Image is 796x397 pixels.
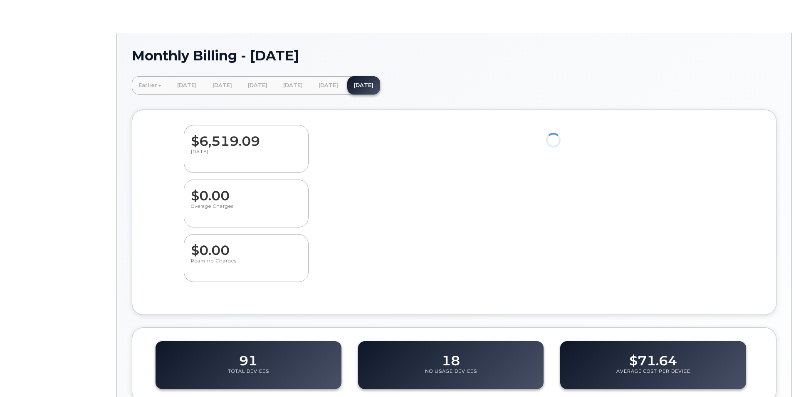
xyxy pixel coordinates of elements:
[132,76,168,95] a: Earlier
[241,76,274,95] a: [DATE]
[425,368,477,383] p: No Usage Devices
[442,345,460,368] dd: 18
[277,76,309,95] a: [DATE]
[239,345,257,368] dd: 91
[347,76,380,95] a: [DATE]
[228,368,269,383] p: Total Devices
[191,149,302,164] p: [DATE]
[191,258,302,273] p: Roaming Charges
[191,235,302,258] dd: $0.00
[191,125,302,149] dd: $6,519.09
[312,76,345,95] a: [DATE]
[171,76,203,95] a: [DATE]
[191,203,302,218] p: Overage Charges
[191,180,302,203] dd: $0.00
[132,48,776,63] h1: Monthly Billing - [DATE]
[616,368,690,383] p: Average Cost Per Device
[206,76,239,95] a: [DATE]
[629,345,677,368] dd: $71.64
